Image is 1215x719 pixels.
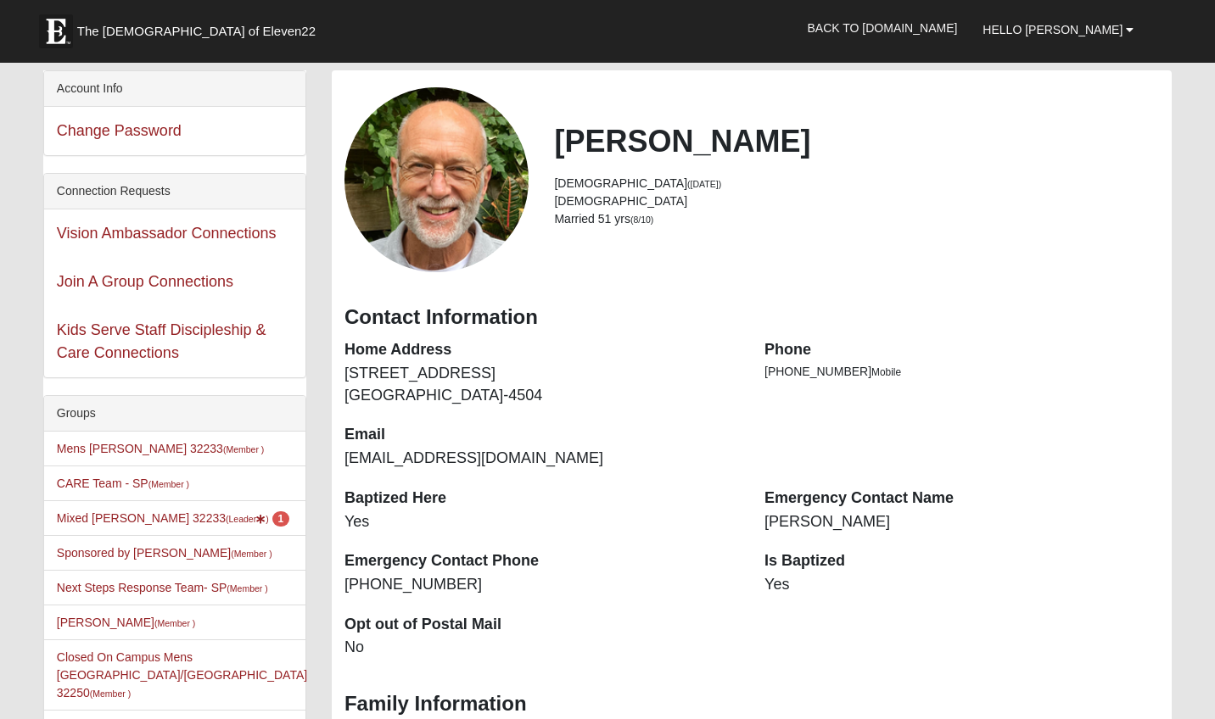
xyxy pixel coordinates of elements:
[344,637,739,659] dd: No
[31,6,370,48] a: The [DEMOGRAPHIC_DATA] of Eleven22
[344,511,739,533] dd: Yes
[231,549,272,559] small: (Member )
[57,273,233,290] a: Join A Group Connections
[272,511,290,527] span: number of pending members
[57,581,268,594] a: Next Steps Response Team- SP(Member )
[687,179,721,189] small: ([DATE])
[57,122,182,139] a: Change Password
[148,479,189,489] small: (Member )
[344,339,739,361] dt: Home Address
[764,488,1159,510] dt: Emergency Contact Name
[223,444,264,454] small: (Member )
[970,8,1146,51] a: Hello [PERSON_NAME]
[344,448,739,470] dd: [EMAIL_ADDRESS][DOMAIN_NAME]
[154,618,195,628] small: (Member )
[764,339,1159,361] dt: Phone
[44,174,305,209] div: Connection Requests
[554,192,1159,210] li: [DEMOGRAPHIC_DATA]
[554,175,1159,192] li: [DEMOGRAPHIC_DATA]
[554,210,1159,228] li: Married 51 yrs
[57,650,307,699] a: Closed On Campus Mens [GEOGRAPHIC_DATA]/[GEOGRAPHIC_DATA] 32250(Member )
[344,305,1159,330] h3: Contact Information
[983,23,1123,36] span: Hello [PERSON_NAME]
[39,14,73,48] img: Eleven22 logo
[227,583,267,594] small: (Member )
[764,574,1159,596] dd: Yes
[77,23,316,40] span: The [DEMOGRAPHIC_DATA] of Eleven22
[57,321,266,361] a: Kids Serve Staff Discipleship & Care Connections
[344,424,739,446] dt: Email
[344,488,739,510] dt: Baptized Here
[871,366,901,378] span: Mobile
[57,546,272,560] a: Sponsored by [PERSON_NAME](Member )
[44,396,305,432] div: Groups
[795,7,971,49] a: Back to [DOMAIN_NAME]
[344,574,739,596] dd: [PHONE_NUMBER]
[57,616,196,629] a: [PERSON_NAME](Member )
[344,363,739,406] dd: [STREET_ADDRESS] [GEOGRAPHIC_DATA]-4504
[764,550,1159,572] dt: Is Baptized
[554,123,1159,159] h2: [PERSON_NAME]
[344,614,739,636] dt: Opt out of Postal Mail
[57,477,189,490] a: CARE Team - SP(Member )
[764,363,1159,381] li: [PHONE_NUMBER]
[44,71,305,107] div: Account Info
[630,215,653,225] small: (8/10)
[57,225,277,242] a: Vision Ambassador Connections
[344,87,529,272] a: View Fullsize Photo
[57,442,265,455] a: Mens [PERSON_NAME] 32233(Member )
[226,514,269,524] small: (Leader )
[764,511,1159,533] dd: [PERSON_NAME]
[344,550,739,572] dt: Emergency Contact Phone
[57,511,289,525] a: Mixed [PERSON_NAME] 32233(Leader) 1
